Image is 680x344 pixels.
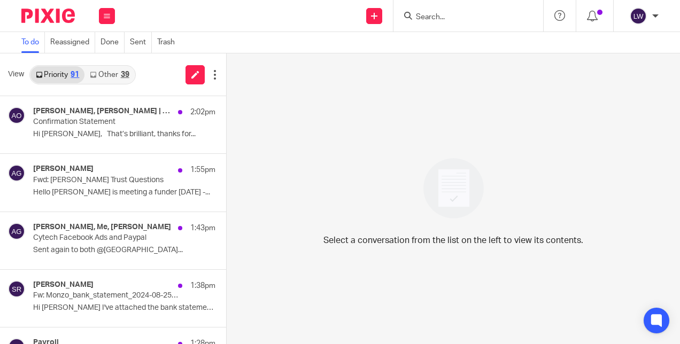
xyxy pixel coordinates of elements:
[121,71,129,79] div: 39
[190,165,215,175] p: 1:55pm
[323,234,583,247] p: Select a conversation from the list on the left to view its contents.
[33,130,215,139] p: Hi [PERSON_NAME], That’s brilliant, thanks for...
[8,280,25,298] img: svg%3E
[8,107,25,124] img: svg%3E
[101,32,125,53] a: Done
[157,32,180,53] a: Trash
[8,223,25,240] img: svg%3E
[33,165,94,174] h4: [PERSON_NAME]
[33,280,94,290] h4: [PERSON_NAME]
[30,66,84,83] a: Priority91
[630,7,647,25] img: svg%3E
[33,223,171,232] h4: [PERSON_NAME], Me, [PERSON_NAME]
[33,188,215,197] p: Hello [PERSON_NAME] is meeting a funder [DATE] -...
[8,165,25,182] img: svg%3E
[33,233,179,243] p: Cytech Facebook Ads and Paypal
[33,107,173,116] h4: [PERSON_NAME], [PERSON_NAME] | Arran Accountants, Me
[416,151,491,225] img: image
[8,69,24,80] span: View
[190,107,215,118] p: 2:02pm
[33,291,179,300] p: Fw: Monzo_bank_statement_2024-08-25-2025-09-25_4739
[21,9,75,23] img: Pixie
[33,303,215,312] p: Hi [PERSON_NAME] I've attached the bank statement...
[33,176,179,185] p: Fwd: [PERSON_NAME] Trust Questions
[84,66,134,83] a: Other39
[190,223,215,233] p: 1:43pm
[33,246,215,255] p: Sent again to both @[GEOGRAPHIC_DATA]...
[50,32,95,53] a: Reassigned
[71,71,79,79] div: 91
[415,13,511,22] input: Search
[190,280,215,291] p: 1:38pm
[21,32,45,53] a: To do
[130,32,152,53] a: Sent
[33,118,179,127] p: Confirmation Statement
